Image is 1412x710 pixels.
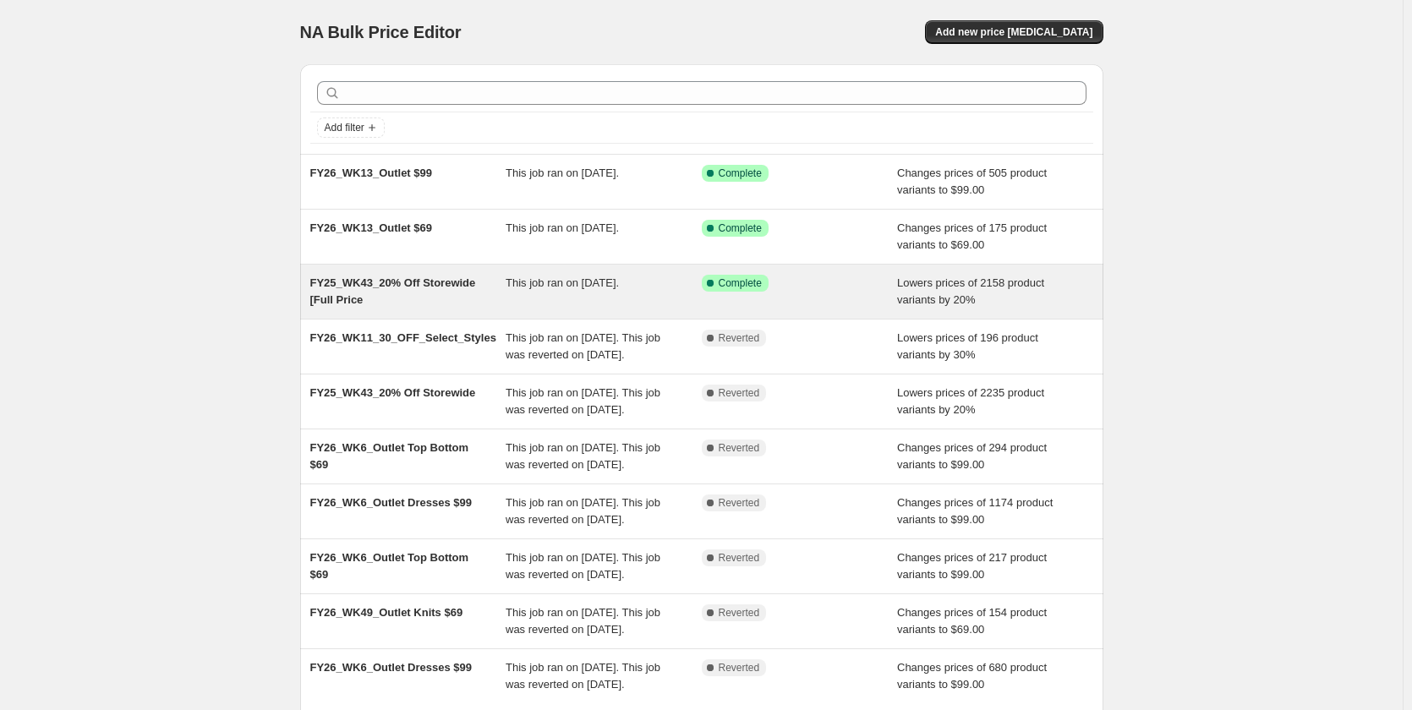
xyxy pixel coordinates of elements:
span: This job ran on [DATE]. This job was reverted on [DATE]. [506,496,660,526]
span: Complete [719,221,762,235]
span: This job ran on [DATE]. This job was reverted on [DATE]. [506,331,660,361]
span: FY26_WK6_Outlet Top Bottom $69 [310,551,469,581]
span: FY25_WK43_20% Off Storewide [310,386,476,399]
span: This job ran on [DATE]. This job was reverted on [DATE]. [506,386,660,416]
span: FY25_WK43_20% Off Storewide [Full Price [310,276,476,306]
span: FY26_WK6_Outlet Dresses $99 [310,496,472,509]
span: Changes prices of 680 product variants to $99.00 [897,661,1047,691]
span: FY26_WK13_Outlet $69 [310,221,433,234]
span: FY26_WK6_Outlet Dresses $99 [310,661,472,674]
span: NA Bulk Price Editor [300,23,462,41]
span: Reverted [719,386,760,400]
span: Complete [719,276,762,290]
span: Reverted [719,496,760,510]
span: Add new price [MEDICAL_DATA] [935,25,1092,39]
span: Add filter [325,121,364,134]
span: This job ran on [DATE]. This job was reverted on [DATE]. [506,661,660,691]
button: Add filter [317,117,385,138]
span: This job ran on [DATE]. This job was reverted on [DATE]. [506,441,660,471]
span: This job ran on [DATE]. [506,167,619,179]
span: FY26_WK13_Outlet $99 [310,167,433,179]
span: FY26_WK6_Outlet Top Bottom $69 [310,441,469,471]
span: Reverted [719,606,760,620]
span: Lowers prices of 196 product variants by 30% [897,331,1038,361]
span: FY26_WK11_30_OFF_Select_Styles [310,331,496,344]
span: Changes prices of 175 product variants to $69.00 [897,221,1047,251]
span: Complete [719,167,762,180]
span: This job ran on [DATE]. This job was reverted on [DATE]. [506,551,660,581]
span: This job ran on [DATE]. [506,276,619,289]
span: Reverted [719,661,760,674]
span: Changes prices of 505 product variants to $99.00 [897,167,1047,196]
span: FY26_WK49_Outlet Knits $69 [310,606,463,619]
span: Changes prices of 154 product variants to $69.00 [897,606,1047,636]
span: Lowers prices of 2235 product variants by 20% [897,386,1044,416]
span: This job ran on [DATE]. [506,221,619,234]
span: Changes prices of 217 product variants to $99.00 [897,551,1047,581]
span: Reverted [719,551,760,565]
span: Reverted [719,441,760,455]
span: Changes prices of 294 product variants to $99.00 [897,441,1047,471]
span: Reverted [719,331,760,345]
span: This job ran on [DATE]. This job was reverted on [DATE]. [506,606,660,636]
span: Changes prices of 1174 product variants to $99.00 [897,496,1053,526]
button: Add new price [MEDICAL_DATA] [925,20,1103,44]
span: Lowers prices of 2158 product variants by 20% [897,276,1044,306]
